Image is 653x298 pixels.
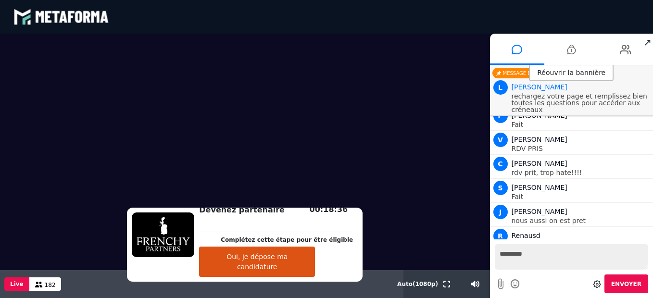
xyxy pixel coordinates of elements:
span: Envoyer [611,281,641,287]
p: nous aussi on est pret [512,217,651,224]
img: 1758176636418-X90kMVC3nBIL3z60WzofmoLaWTDHBoMX.png [132,212,194,257]
span: R [493,229,508,243]
p: rechargez votre page et remplissez bien toutes les questions pour accéder aux créneaux [512,93,651,113]
span: C [493,157,508,171]
p: Fait [512,193,651,200]
span: Renausd [512,232,540,239]
span: V [493,133,508,147]
p: Fait [512,121,651,128]
button: Auto(1080p) [395,270,440,298]
span: P [493,109,508,123]
p: RDV PRIS [512,145,651,152]
span: Auto ( 1080 p) [397,281,438,287]
span: Animateur [512,83,567,91]
span: ↗ [642,34,653,51]
span: J [493,205,508,219]
span: 182 [45,282,56,288]
span: [PERSON_NAME] [512,136,567,143]
div: Réouvrir la bannière [529,65,614,81]
span: [PERSON_NAME] [512,184,567,191]
span: S [493,181,508,195]
span: 00:18:36 [310,205,348,214]
button: Live [4,277,29,291]
button: Oui, je dépose ma candidature [199,247,315,277]
span: [PERSON_NAME] [512,160,567,167]
p: Complétez cette étape pour être éligible [221,236,353,244]
button: Envoyer [604,274,648,293]
h2: Devenez partenaire [199,204,353,216]
span: [PERSON_NAME] [512,208,567,215]
p: rdv prit, trop hate!!!! [512,169,651,176]
span: L [493,80,508,95]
